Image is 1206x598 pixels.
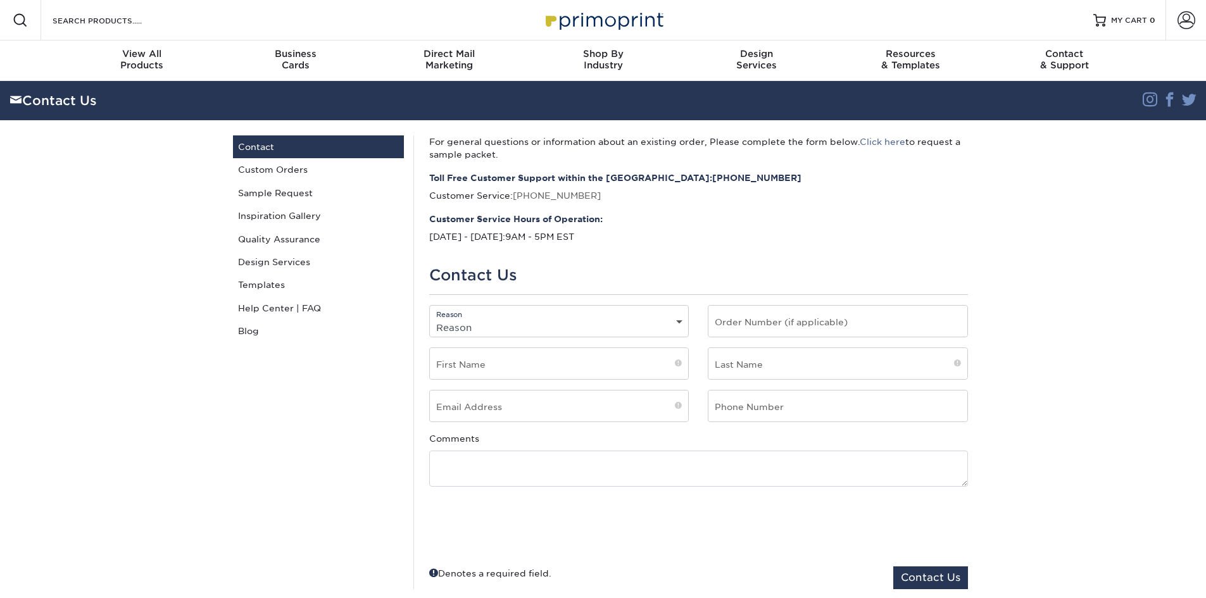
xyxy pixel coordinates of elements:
[429,213,968,225] strong: Customer Service Hours of Operation:
[429,213,968,244] p: 9AM - 5PM EST
[233,273,404,296] a: Templates
[233,158,404,181] a: Custom Orders
[540,6,667,34] img: Primoprint
[776,502,945,545] iframe: reCAPTCHA
[834,40,988,81] a: Resources& Templates
[988,48,1141,59] span: Contact
[680,48,834,71] div: Services
[680,48,834,59] span: Design
[429,171,968,184] strong: Toll Free Customer Support within the [GEOGRAPHIC_DATA]:
[1111,15,1147,26] span: MY CART
[988,40,1141,81] a: Contact& Support
[429,432,479,445] label: Comments
[526,48,680,59] span: Shop By
[372,48,526,59] span: Direct Mail
[429,135,968,161] p: For general questions or information about an existing order, Please complete the form below. to ...
[526,40,680,81] a: Shop ByIndustry
[712,173,801,183] a: [PHONE_NUMBER]
[218,48,372,71] div: Cards
[860,137,905,147] a: Click here
[233,135,404,158] a: Contact
[233,251,404,273] a: Design Services
[233,204,404,227] a: Inspiration Gallery
[680,40,834,81] a: DesignServices
[233,182,404,204] a: Sample Request
[233,297,404,320] a: Help Center | FAQ
[429,171,968,202] p: Customer Service:
[513,190,601,201] a: [PHONE_NUMBER]
[526,48,680,71] div: Industry
[1150,16,1155,25] span: 0
[893,566,968,589] button: Contact Us
[372,48,526,71] div: Marketing
[834,48,988,71] div: & Templates
[429,266,968,285] h1: Contact Us
[65,48,219,71] div: Products
[988,48,1141,71] div: & Support
[51,13,175,28] input: SEARCH PRODUCTS.....
[372,40,526,81] a: Direct MailMarketing
[65,48,219,59] span: View All
[429,232,505,242] span: [DATE] - [DATE]:
[65,40,219,81] a: View AllProducts
[233,320,404,342] a: Blog
[834,48,988,59] span: Resources
[233,228,404,251] a: Quality Assurance
[218,48,372,59] span: Business
[429,566,551,580] div: Denotes a required field.
[218,40,372,81] a: BusinessCards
